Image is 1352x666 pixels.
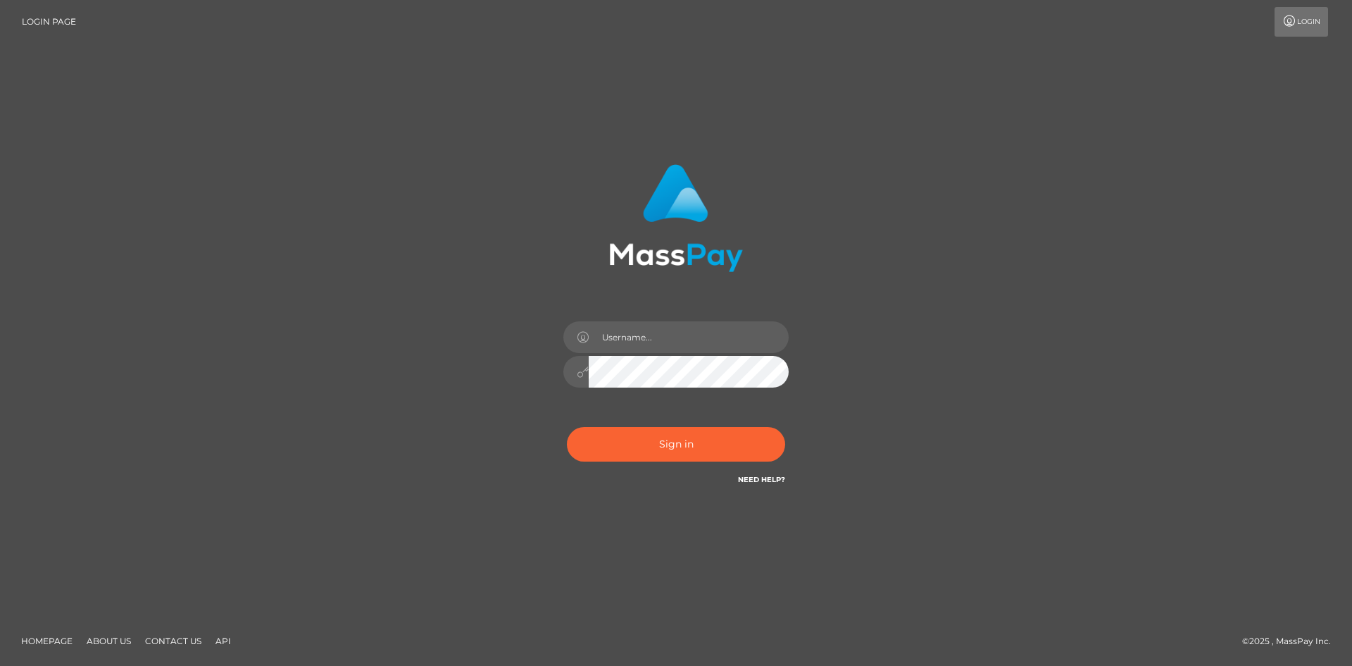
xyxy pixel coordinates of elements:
a: Homepage [15,630,78,652]
a: Contact Us [139,630,207,652]
img: MassPay Login [609,164,743,272]
a: Login Page [22,7,76,37]
a: API [210,630,237,652]
button: Sign in [567,427,785,462]
input: Username... [589,321,789,353]
a: Login [1275,7,1328,37]
a: About Us [81,630,137,652]
div: © 2025 , MassPay Inc. [1242,634,1341,649]
a: Need Help? [738,475,785,484]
